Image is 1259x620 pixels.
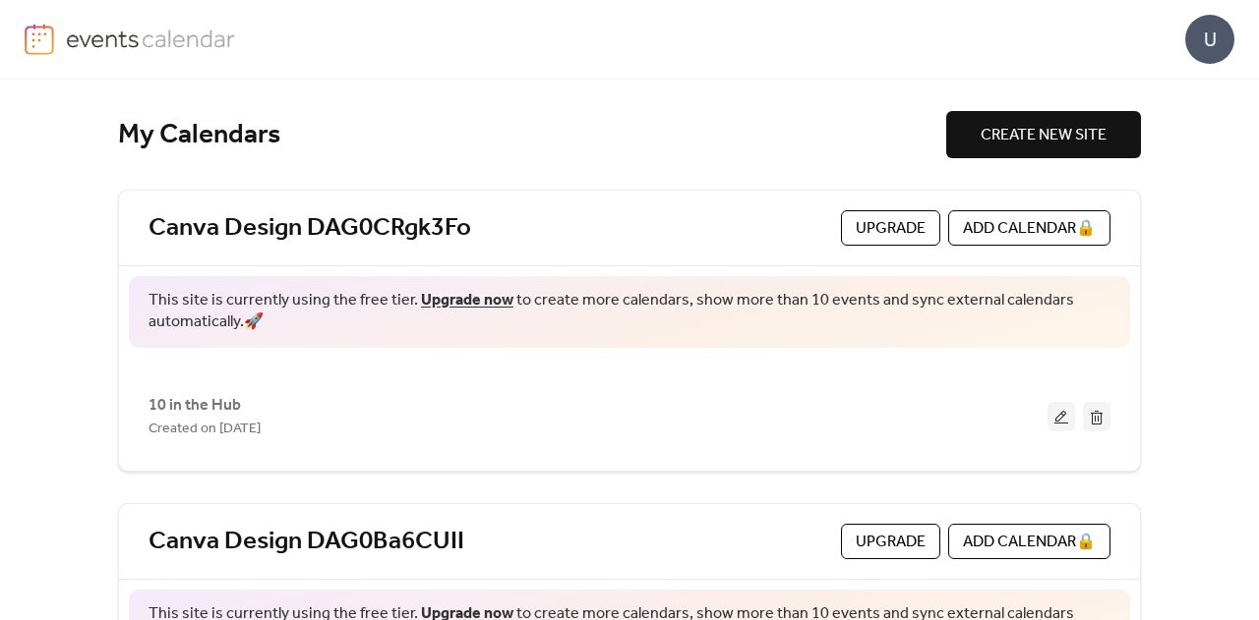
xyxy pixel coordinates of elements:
img: logo [25,24,54,55]
span: Upgrade [856,531,926,554]
span: CREATE NEW SITE [981,124,1107,147]
button: Upgrade [841,210,940,246]
a: Canva Design DAG0Ba6CUII [149,526,464,558]
button: Upgrade [841,524,940,559]
img: logo-type [66,24,236,53]
a: Upgrade now [421,285,513,315]
span: 10 in the Hub [149,394,241,418]
a: Canva Design DAG0CRgk3Fo [149,212,471,245]
div: U [1185,15,1234,64]
a: 10 in the Hub [149,400,241,411]
span: Created on [DATE] [149,418,261,441]
span: Upgrade [856,217,926,241]
div: My Calendars [118,118,946,152]
span: This site is currently using the free tier. to create more calendars, show more than 10 events an... [149,290,1110,334]
button: CREATE NEW SITE [946,111,1141,158]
